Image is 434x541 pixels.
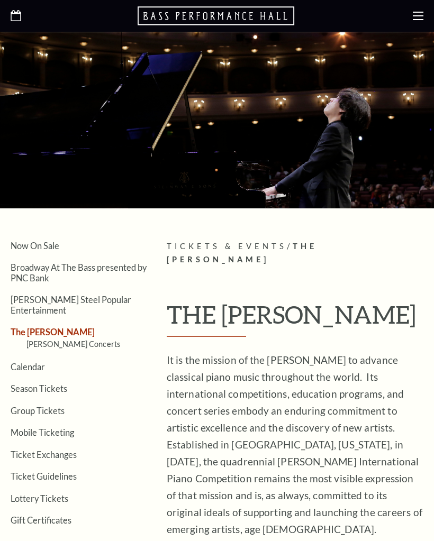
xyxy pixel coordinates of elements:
a: Mobile Ticketing [11,427,74,437]
a: Ticket Guidelines [11,471,77,481]
a: Calendar [11,362,45,372]
a: Group Tickets [11,406,65,416]
a: Ticket Exchanges [11,450,77,460]
span: Tickets & Events [167,242,287,251]
p: / [167,240,423,267]
a: Now On Sale [11,241,59,251]
a: Broadway At The Bass presented by PNC Bank [11,262,147,282]
a: Gift Certificates [11,515,71,525]
a: The [PERSON_NAME] [11,327,95,337]
a: Lottery Tickets [11,493,68,503]
span: The [PERSON_NAME] [167,242,317,264]
a: Season Tickets [11,383,67,393]
a: [PERSON_NAME] Steel Popular Entertainment [11,295,131,315]
a: [PERSON_NAME] Concerts [26,340,120,349]
p: It is the mission of the [PERSON_NAME] to advance classical piano music throughout the world. Its... [167,352,423,538]
h1: THE [PERSON_NAME] [167,301,423,337]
